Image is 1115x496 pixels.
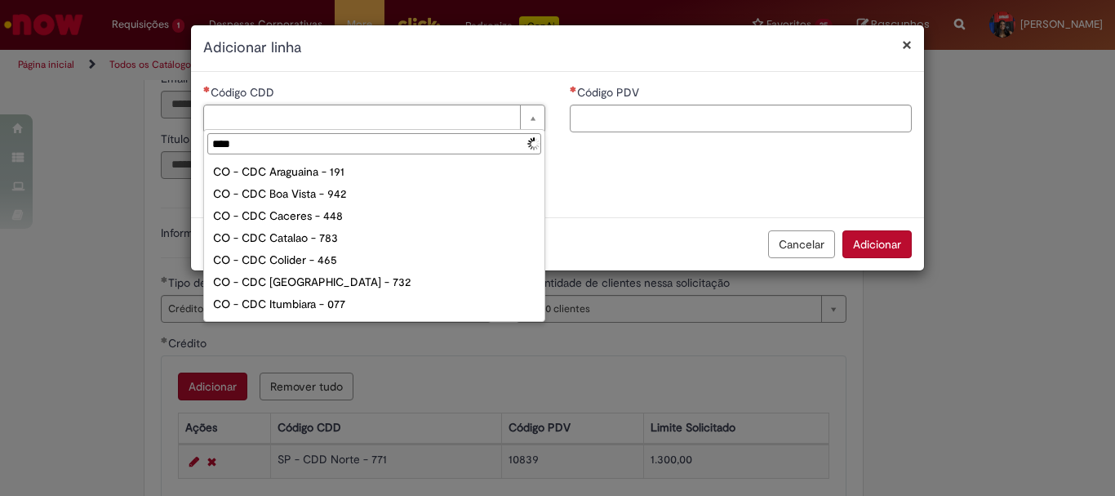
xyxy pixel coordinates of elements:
div: CO - CDC Itumbiara - 077 [207,293,541,315]
div: CO - CDC Boa Vista - 942 [207,183,541,205]
div: CO - CDC Araguaina - 191 [207,161,541,183]
div: CO - CDC Caceres - 448 [207,205,541,227]
div: CO - CDC Catalao - 783 [207,227,541,249]
div: CO - CDC [GEOGRAPHIC_DATA] - 732 [207,271,541,293]
div: CO - CDC Colider - 465 [207,249,541,271]
div: CO - CDC Rio Branco - 572 [207,315,541,337]
ul: Código CDD [204,158,544,321]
